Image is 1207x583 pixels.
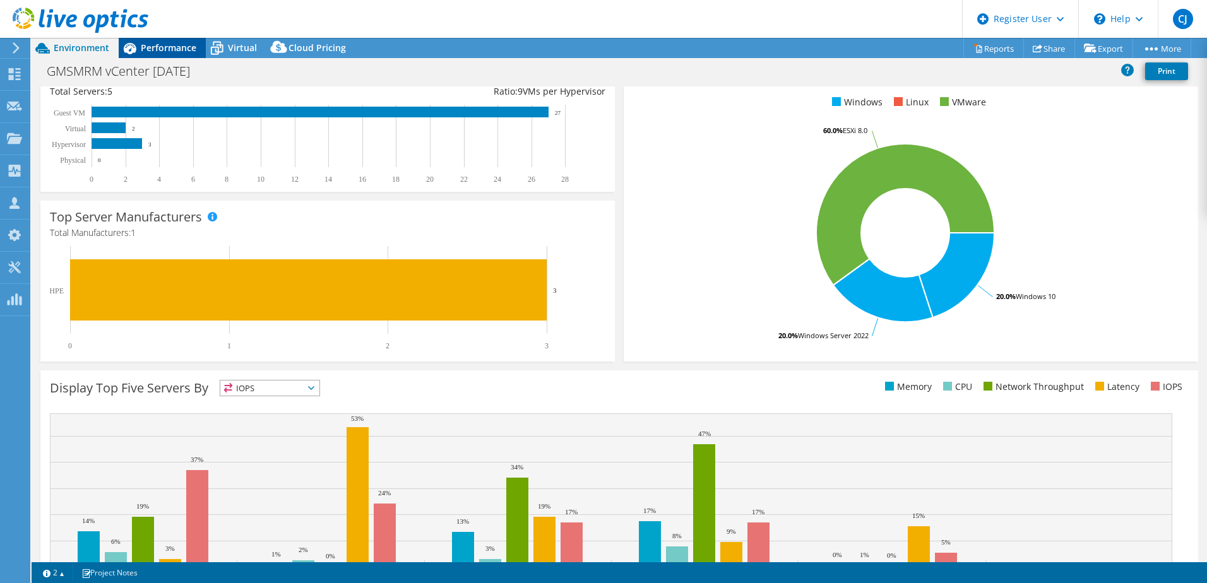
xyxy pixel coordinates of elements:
[191,175,195,184] text: 6
[60,156,86,165] text: Physical
[359,175,366,184] text: 16
[980,380,1084,394] li: Network Throughput
[1173,9,1193,29] span: CJ
[538,502,550,510] text: 19%
[227,341,231,350] text: 1
[778,331,798,340] tspan: 20.0%
[1092,380,1139,394] li: Latency
[1016,291,1055,301] tspan: Windows 10
[98,157,101,163] text: 0
[73,565,146,580] a: Project Notes
[49,286,64,295] text: HPE
[90,175,93,184] text: 0
[124,175,128,184] text: 2
[165,545,175,552] text: 3%
[50,85,328,98] div: Total Servers:
[798,331,869,340] tspan: Windows Server 2022
[378,489,391,497] text: 24%
[643,507,656,514] text: 17%
[148,141,152,148] text: 3
[351,415,364,422] text: 53%
[860,551,869,558] text: 1%
[328,85,605,98] div: Ratio: VMs per Hypervisor
[34,565,73,580] a: 2
[1074,38,1133,58] a: Export
[82,517,95,524] text: 14%
[54,109,85,117] text: Guest VM
[107,85,112,97] span: 5
[1148,380,1182,394] li: IOPS
[555,110,561,116] text: 27
[111,538,121,545] text: 6%
[299,546,308,553] text: 2%
[288,42,346,54] span: Cloud Pricing
[882,380,932,394] li: Memory
[494,175,501,184] text: 24
[271,550,281,558] text: 1%
[561,175,569,184] text: 28
[228,42,257,54] span: Virtual
[141,42,196,54] span: Performance
[220,380,319,396] span: IOPS
[672,532,682,539] text: 8%
[887,551,896,559] text: 0%
[843,126,867,135] tspan: ESXi 8.0
[386,341,389,350] text: 2
[68,341,72,350] text: 0
[132,126,135,132] text: 2
[1133,38,1191,58] a: More
[727,527,736,535] text: 9%
[553,286,557,294] text: 3
[131,227,136,238] span: 1
[392,175,400,184] text: 18
[996,291,1016,301] tspan: 20.0%
[1145,62,1188,80] a: Print
[50,210,202,224] h3: Top Server Manufacturers
[460,175,468,184] text: 22
[565,508,578,515] text: 17%
[1023,38,1075,58] a: Share
[940,380,972,394] li: CPU
[456,517,469,525] text: 13%
[545,341,549,350] text: 3
[1094,13,1105,25] svg: \n
[52,140,86,149] text: Hypervisor
[426,175,434,184] text: 20
[752,508,764,515] text: 17%
[518,85,523,97] span: 9
[941,538,951,546] text: 5%
[511,463,523,471] text: 34%
[257,175,265,184] text: 10
[54,42,109,54] span: Environment
[937,95,986,109] li: VMware
[65,124,86,133] text: Virtual
[485,545,495,552] text: 3%
[291,175,299,184] text: 12
[50,226,605,240] h4: Total Manufacturers:
[891,95,929,109] li: Linux
[829,95,883,109] li: Windows
[528,175,535,184] text: 26
[833,551,842,558] text: 0%
[324,175,332,184] text: 14
[698,430,711,437] text: 47%
[191,456,203,463] text: 37%
[157,175,161,184] text: 4
[912,512,925,519] text: 15%
[823,126,843,135] tspan: 60.0%
[41,64,210,78] h1: GMSMRM vCenter [DATE]
[326,552,335,560] text: 0%
[963,38,1024,58] a: Reports
[225,175,229,184] text: 8
[136,502,149,510] text: 19%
